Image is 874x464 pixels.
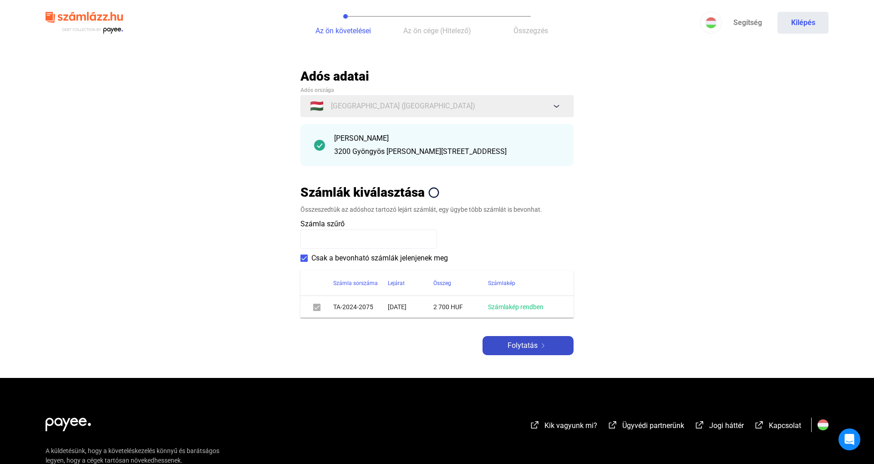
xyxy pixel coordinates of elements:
[508,340,538,351] span: Folytatás
[310,101,324,112] span: 🇭🇺
[538,343,549,348] img: arrow-right-white
[488,278,515,289] div: Számlakép
[311,253,448,264] span: Csak a bevonható számlák jelenjenek meg
[622,421,684,430] span: Ügyvédi partnerünk
[529,420,540,429] img: external-link-white
[529,423,597,431] a: external-link-whiteKik vagyunk mi?
[388,278,405,289] div: Lejárat
[607,423,684,431] a: external-link-whiteÜgyvédi partnerünk
[607,420,618,429] img: external-link-white
[483,336,574,355] button: Folytatásarrow-right-white
[694,423,744,431] a: external-link-whiteJogi háttér
[722,12,773,34] a: Segítség
[433,296,488,318] td: 2 700 HUF
[300,68,574,84] h2: Adós adatai
[388,278,433,289] div: Lejárat
[818,419,828,430] img: HU.svg
[700,12,722,34] button: HU
[403,26,471,35] span: Az ön cége (Hitelező)
[334,146,560,157] div: 3200 Gyöngyös [PERSON_NAME][STREET_ADDRESS]
[334,133,560,144] div: [PERSON_NAME]
[709,421,744,430] span: Jogi háttér
[706,17,716,28] img: HU
[300,87,334,93] span: Adós országa
[331,101,475,112] span: [GEOGRAPHIC_DATA] ([GEOGRAPHIC_DATA])
[488,303,544,311] a: Számlakép rendben
[488,278,563,289] div: Számlakép
[388,296,433,318] td: [DATE]
[433,278,451,289] div: Összeg
[333,278,388,289] div: Számla sorszáma
[333,278,378,289] div: Számla sorszáma
[544,421,597,430] span: Kik vagyunk mi?
[314,140,325,151] img: checkmark-darker-green-circle
[300,219,345,228] span: Számla szűrő
[513,26,548,35] span: Összegzés
[838,428,860,450] div: Open Intercom Messenger
[754,423,801,431] a: external-link-whiteKapcsolat
[769,421,801,430] span: Kapcsolat
[300,95,574,117] button: 🇭🇺[GEOGRAPHIC_DATA] ([GEOGRAPHIC_DATA])
[46,8,123,38] img: szamlazzhu-logo
[300,184,425,200] h2: Számlák kiválasztása
[300,205,574,214] div: Összeszedtük az adóshoz tartozó lejárt számlát, egy ügybe több számlát is bevonhat.
[46,413,91,431] img: white-payee-white-dot.svg
[315,26,371,35] span: Az ön követelései
[694,420,705,429] img: external-link-white
[433,278,488,289] div: Összeg
[333,296,388,318] td: TA-2024-2075
[754,420,765,429] img: external-link-white
[777,12,828,34] button: Kilépés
